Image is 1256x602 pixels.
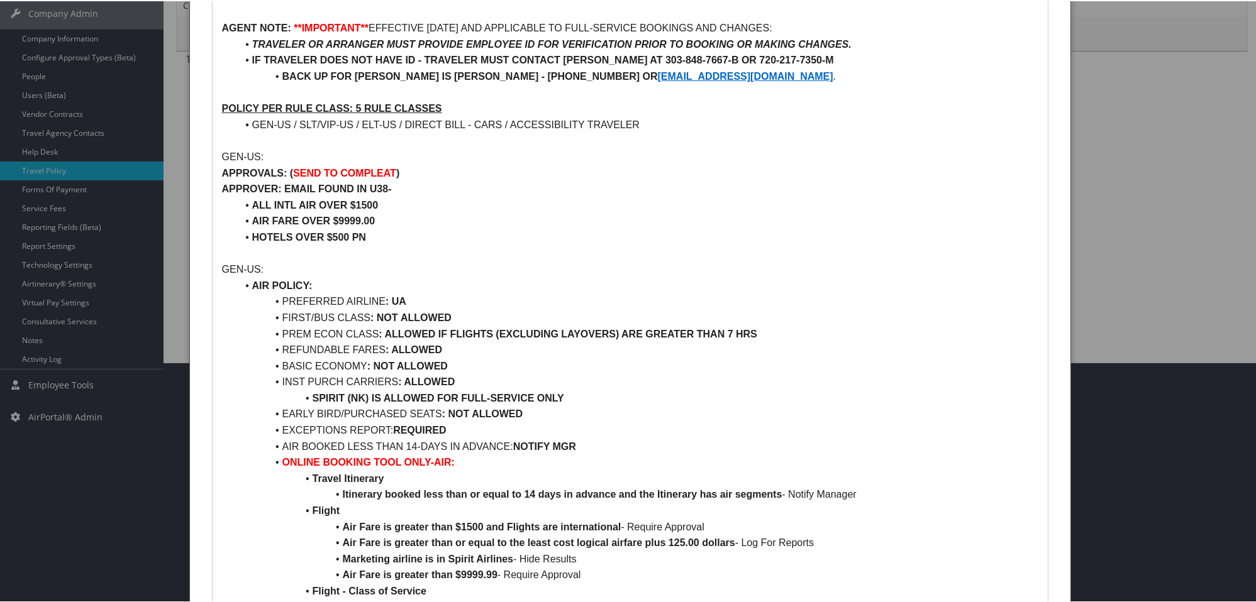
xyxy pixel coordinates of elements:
li: REFUNDABLE FARES [237,341,1039,357]
strong: APPROVALS: [222,167,287,177]
p: GEN-US: [222,260,1039,276]
li: GEN-US / SLT/VIP-US / ELT-US / DIRECT BILL - CARS / ACCESSIBILITY TRAVELER [237,116,1039,132]
li: - Require Approval [237,518,1039,534]
strong: ALL INTL AIR OVER $1500 [252,199,379,209]
strong: : ALLOWED [398,375,455,386]
li: EXCEPTIONS REPORT: [237,421,1039,437]
strong: Itinerary booked less than or equal to 14 days in advance and the Itinerary has air segments [343,488,782,498]
strong: : ALLOWED [386,343,442,354]
strong: Flight - Class of Service [313,584,426,595]
strong: NOTIFY MGR [513,440,576,451]
li: - Log For Reports [237,534,1039,550]
li: EARLY BIRD/PURCHASED SEATS [237,405,1039,421]
p: EFFECTIVE [DATE] AND APPLICABLE TO FULL-SERVICE BOOKINGS AND CHANGES: [222,19,1039,35]
li: . [237,67,1039,84]
strong: REQUIRED [393,424,446,434]
strong: ONLINE BOOKING TOOL ONLY-AIR: [282,456,455,466]
strong: : NOT ALLOWED [367,359,448,370]
li: - Notify Manager [237,485,1039,501]
strong: Air Fare is greater than $1500 and Flights are international [343,520,621,531]
strong: : NOT [370,311,398,322]
strong: BACK UP FOR [PERSON_NAME] IS [PERSON_NAME] - [PHONE_NUMBER] OR [282,70,658,80]
li: PREFERRED AIRLINE [237,292,1039,309]
li: BASIC ECONOMY [237,357,1039,373]
li: - Hide Results [237,550,1039,566]
strong: Travel Itinerary [313,472,384,483]
p: GEN-US: [222,148,1039,164]
strong: SPIRIT (NK) IS ALLOWED FOR FULL-SERVICE ONLY [313,391,564,402]
strong: Air Fare is greater than or equal to the least cost logical airfare plus 125.00 dollars [343,536,735,547]
strong: Flight [313,504,340,515]
li: INST PURCH CARRIERS [237,373,1039,389]
li: - Require Approval [237,566,1039,582]
strong: : NOT ALLOWED [442,407,523,418]
em: TRAVELER OR ARRANGER MUST PROVIDE EMPLOYEE ID FOR VERIFICATION PRIOR TO BOOKING OR MAKING CHANGES. [252,38,852,48]
li: PREM ECON CLASS [237,325,1039,341]
strong: Air Fare is greater than $9999.99 [343,568,497,579]
strong: HOTELS OVER $500 PN [252,231,366,241]
strong: : ALLOWED IF FLIGHTS (EXCLUDING LAYOVERS) ARE GREATER THAN 7 HRS [379,327,757,338]
strong: AIR POLICY: [252,279,313,290]
strong: : UA [386,295,406,305]
a: [EMAIL_ADDRESS][DOMAIN_NAME] [658,70,833,80]
strong: APPROVER: EMAIL FOUND IN U38- [222,182,392,193]
strong: AGENT NOTE: [222,21,291,32]
strong: SEND TO COMPLEAT [293,167,396,177]
strong: ALLOWED [401,311,452,322]
li: FIRST/BUS CLASS [237,309,1039,325]
strong: IF TRAVELER DOES NOT HAVE ID - TRAVELER MUST CONTACT [PERSON_NAME] AT 303-848-7667-B OR 720-217-7... [252,53,834,64]
u: POLICY PER RULE CLASS: 5 RULE CLASSES [222,102,442,112]
strong: ( [290,167,293,177]
li: AIR BOOKED LESS THAN 14-DAYS IN ADVANCE: [237,437,1039,454]
strong: Marketing airline is in Spirit Airlines [343,552,513,563]
strong: ) [396,167,399,177]
strong: AIR FARE OVER $9999.00 [252,214,375,225]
